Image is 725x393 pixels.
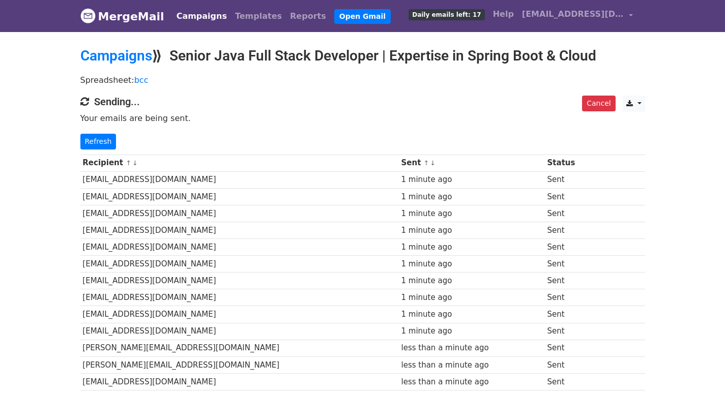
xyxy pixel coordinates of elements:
[80,6,164,27] a: MergeMail
[401,376,542,388] div: less than a minute ago
[80,273,399,289] td: [EMAIL_ADDRESS][DOMAIN_NAME]
[286,6,330,26] a: Reports
[401,241,542,253] div: 1 minute ago
[401,191,542,203] div: 1 minute ago
[80,222,399,238] td: [EMAIL_ADDRESS][DOMAIN_NAME]
[172,6,231,26] a: Campaigns
[80,323,399,340] td: [EMAIL_ADDRESS][DOMAIN_NAME]
[80,134,117,149] a: Refresh
[424,159,429,167] a: ↑
[80,171,399,188] td: [EMAIL_ADDRESS][DOMAIN_NAME]
[545,239,597,256] td: Sent
[430,159,436,167] a: ↓
[80,75,645,85] p: Spreadsheet:
[545,205,597,222] td: Sent
[80,188,399,205] td: [EMAIL_ADDRESS][DOMAIN_NAME]
[231,6,286,26] a: Templates
[126,159,131,167] a: ↑
[582,96,615,111] a: Cancel
[522,8,624,20] span: [EMAIL_ADDRESS][DOMAIN_NAME]
[545,306,597,323] td: Sent
[80,8,96,23] img: MergeMail logo
[80,306,399,323] td: [EMAIL_ADDRESS][DOMAIN_NAME]
[401,359,542,371] div: less than a minute ago
[132,159,138,167] a: ↓
[401,292,542,304] div: 1 minute ago
[545,373,597,390] td: Sent
[80,340,399,356] td: [PERSON_NAME][EMAIL_ADDRESS][DOMAIN_NAME]
[409,9,484,20] span: Daily emails left: 17
[545,222,597,238] td: Sent
[80,113,645,124] p: Your emails are being sent.
[545,188,597,205] td: Sent
[80,96,645,108] h4: Sending...
[401,225,542,236] div: 1 minute ago
[80,155,399,171] th: Recipient
[399,155,545,171] th: Sent
[401,275,542,287] div: 1 minute ago
[80,205,399,222] td: [EMAIL_ADDRESS][DOMAIN_NAME]
[80,256,399,273] td: [EMAIL_ADDRESS][DOMAIN_NAME]
[489,4,518,24] a: Help
[545,323,597,340] td: Sent
[134,75,149,85] a: bcc
[334,9,391,24] a: Open Gmail
[545,155,597,171] th: Status
[518,4,637,28] a: [EMAIL_ADDRESS][DOMAIN_NAME]
[401,174,542,186] div: 1 minute ago
[401,325,542,337] div: 1 minute ago
[401,309,542,320] div: 1 minute ago
[80,373,399,390] td: [EMAIL_ADDRESS][DOMAIN_NAME]
[80,239,399,256] td: [EMAIL_ADDRESS][DOMAIN_NAME]
[545,273,597,289] td: Sent
[545,256,597,273] td: Sent
[404,4,488,24] a: Daily emails left: 17
[545,356,597,373] td: Sent
[545,340,597,356] td: Sent
[80,47,152,64] a: Campaigns
[545,289,597,306] td: Sent
[80,356,399,373] td: [PERSON_NAME][EMAIL_ADDRESS][DOMAIN_NAME]
[401,208,542,220] div: 1 minute ago
[401,258,542,270] div: 1 minute ago
[80,47,645,65] h2: ⟫ Senior Java Full Stack Developer | Expertise in Spring Boot & Cloud
[545,171,597,188] td: Sent
[80,289,399,306] td: [EMAIL_ADDRESS][DOMAIN_NAME]
[401,342,542,354] div: less than a minute ago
